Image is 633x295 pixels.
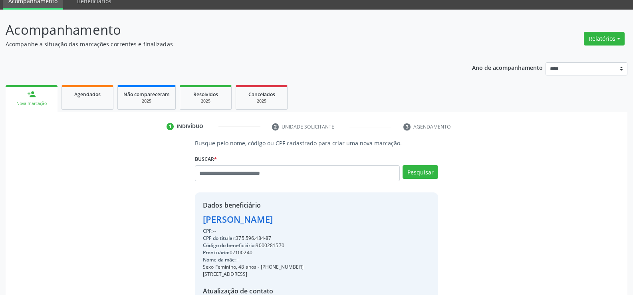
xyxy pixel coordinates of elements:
div: 2025 [123,98,170,104]
button: Relatórios [584,32,625,46]
label: Buscar [195,153,217,165]
div: 9000281570 [203,242,304,249]
span: Não compareceram [123,91,170,98]
button: Pesquisar [403,165,438,179]
div: Nova marcação [11,101,52,107]
div: -- [203,228,304,235]
div: [PERSON_NAME] [203,213,304,226]
span: Resolvidos [193,91,218,98]
div: 2025 [186,98,226,104]
span: Agendados [74,91,101,98]
div: Sexo Feminino, 48 anos - [PHONE_NUMBER] [203,263,304,271]
span: Prontuário: [203,249,230,256]
p: Acompanhe a situação das marcações correntes e finalizadas [6,40,441,48]
div: 1 [167,123,174,130]
span: Nome da mãe: [203,256,236,263]
div: Dados beneficiário [203,200,304,210]
div: -- [203,256,304,263]
div: [STREET_ADDRESS] [203,271,304,278]
span: Cancelados [248,91,275,98]
div: Indivíduo [177,123,203,130]
div: 375.596.484-87 [203,235,304,242]
p: Acompanhamento [6,20,441,40]
span: CPF: [203,228,213,234]
p: Busque pelo nome, código ou CPF cadastrado para criar uma nova marcação. [195,139,438,147]
span: CPF do titular: [203,235,236,242]
span: Código do beneficiário: [203,242,256,249]
p: Ano de acompanhamento [472,62,543,72]
div: 2025 [242,98,282,104]
div: 07100240 [203,249,304,256]
div: person_add [27,90,36,99]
